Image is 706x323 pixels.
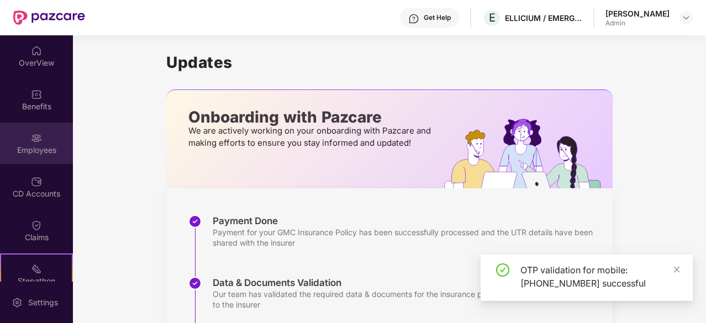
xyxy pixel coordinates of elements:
[188,125,434,149] p: We are actively working on your onboarding with Pazcare and making efforts to ensure you stay inf...
[12,297,23,308] img: svg+xml;base64,PHN2ZyBpZD0iU2V0dGluZy0yMHgyMCIgeG1sbnM9Imh0dHA6Ly93d3cudzMub3JnLzIwMDAvc3ZnIiB3aW...
[213,277,602,289] div: Data & Documents Validation
[424,13,451,22] div: Get Help
[13,10,85,25] img: New Pazcare Logo
[31,133,42,144] img: svg+xml;base64,PHN2ZyBpZD0iRW1wbG95ZWVzIiB4bWxucz0iaHR0cDovL3d3dy53My5vcmcvMjAwMC9zdmciIHdpZHRoPS...
[213,289,602,310] div: Our team has validated the required data & documents for the insurance policy copy and submitted ...
[188,277,202,290] img: svg+xml;base64,PHN2ZyBpZD0iU3RlcC1Eb25lLTMyeDMyIiB4bWxucz0iaHR0cDovL3d3dy53My5vcmcvMjAwMC9zdmciIH...
[31,89,42,100] img: svg+xml;base64,PHN2ZyBpZD0iQmVuZWZpdHMiIHhtbG5zPSJodHRwOi8vd3d3LnczLm9yZy8yMDAwL3N2ZyIgd2lkdGg9Ij...
[31,45,42,56] img: svg+xml;base64,PHN2ZyBpZD0iSG9tZSIgeG1sbnM9Imh0dHA6Ly93d3cudzMub3JnLzIwMDAvc3ZnIiB3aWR0aD0iMjAiIG...
[505,13,582,23] div: ELLICIUM / EMERGYS SOLUTIONS PRIVATE LIMITED
[673,266,681,273] span: close
[605,8,670,19] div: [PERSON_NAME]
[188,215,202,228] img: svg+xml;base64,PHN2ZyBpZD0iU3RlcC1Eb25lLTMyeDMyIiB4bWxucz0iaHR0cDovL3d3dy53My5vcmcvMjAwMC9zdmciIH...
[31,263,42,274] img: svg+xml;base64,PHN2ZyB4bWxucz0iaHR0cDovL3d3dy53My5vcmcvMjAwMC9zdmciIHdpZHRoPSIyMSIgaGVpZ2h0PSIyMC...
[188,112,434,122] p: Onboarding with Pazcare
[682,13,691,22] img: svg+xml;base64,PHN2ZyBpZD0iRHJvcGRvd24tMzJ4MzIiIHhtbG5zPSJodHRwOi8vd3d3LnczLm9yZy8yMDAwL3N2ZyIgd2...
[213,227,602,248] div: Payment for your GMC Insurance Policy has been successfully processed and the UTR details have be...
[444,119,613,188] img: hrOnboarding
[31,220,42,231] img: svg+xml;base64,PHN2ZyBpZD0iQ2xhaW0iIHhtbG5zPSJodHRwOi8vd3d3LnczLm9yZy8yMDAwL3N2ZyIgd2lkdGg9IjIwIi...
[166,53,613,72] h1: Updates
[408,13,419,24] img: svg+xml;base64,PHN2ZyBpZD0iSGVscC0zMngzMiIgeG1sbnM9Imh0dHA6Ly93d3cudzMub3JnLzIwMDAvc3ZnIiB3aWR0aD...
[213,215,602,227] div: Payment Done
[496,263,509,277] span: check-circle
[1,276,72,287] div: Stepathon
[25,297,61,308] div: Settings
[489,11,496,24] span: E
[605,19,670,28] div: Admin
[31,176,42,187] img: svg+xml;base64,PHN2ZyBpZD0iQ0RfQWNjb3VudHMiIGRhdGEtbmFtZT0iQ0QgQWNjb3VudHMiIHhtbG5zPSJodHRwOi8vd3...
[520,263,679,290] div: OTP validation for mobile: [PHONE_NUMBER] successful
